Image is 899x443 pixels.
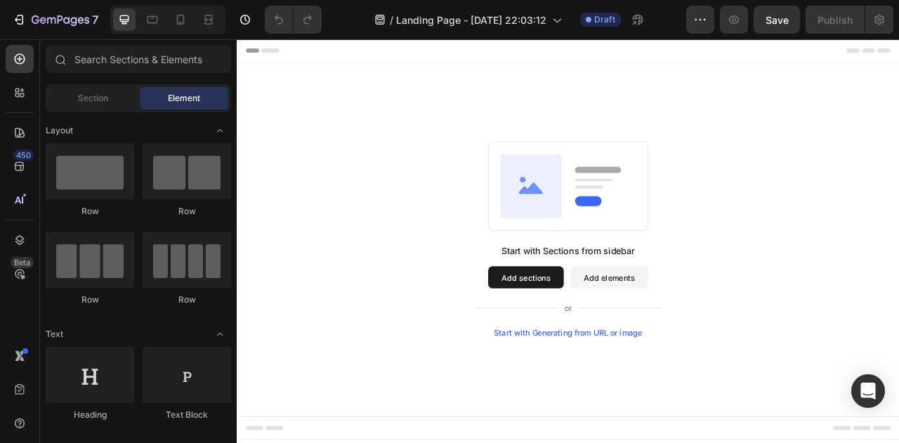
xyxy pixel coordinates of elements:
[6,6,105,34] button: 7
[806,6,865,34] button: Publish
[92,11,98,28] p: 7
[13,150,34,161] div: 450
[754,6,800,34] button: Save
[143,409,231,421] div: Text Block
[237,39,899,443] iframe: Design area
[766,14,789,26] span: Save
[209,323,231,345] span: Toggle open
[143,293,231,306] div: Row
[424,289,523,317] button: Add elements
[594,13,615,26] span: Draft
[46,124,73,137] span: Layout
[320,289,416,317] button: Add sections
[46,328,63,340] span: Text
[78,92,108,105] span: Section
[168,92,200,105] span: Element
[46,205,134,218] div: Row
[265,6,322,34] div: Undo/Redo
[209,119,231,142] span: Toggle open
[143,205,231,218] div: Row
[396,13,546,27] span: Landing Page - [DATE] 22:03:12
[390,13,393,27] span: /
[46,293,134,306] div: Row
[11,257,34,268] div: Beta
[818,13,853,27] div: Publish
[336,260,506,277] div: Start with Sections from sidebar
[46,45,231,73] input: Search Sections & Elements
[851,374,885,408] div: Open Intercom Messenger
[327,367,516,378] div: Start with Generating from URL or image
[46,409,134,421] div: Heading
